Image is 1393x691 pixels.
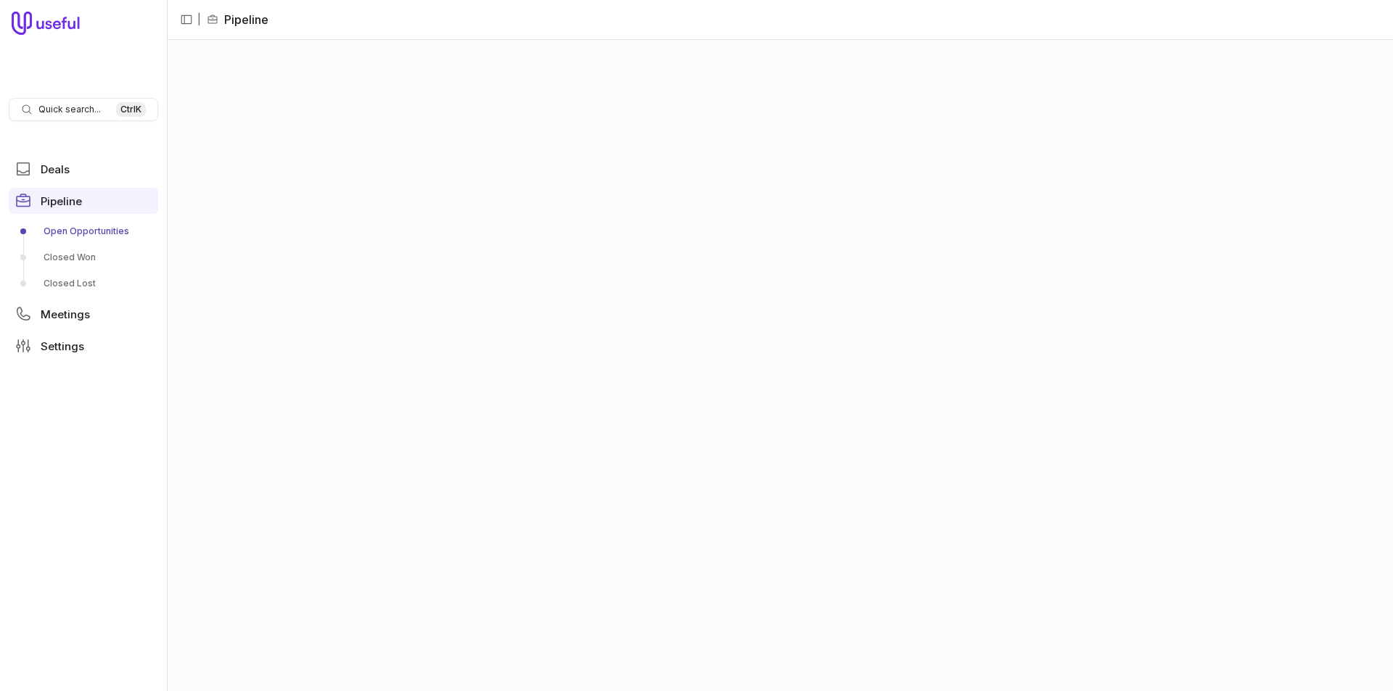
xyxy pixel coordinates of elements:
span: Settings [41,341,84,352]
a: Closed Won [9,246,158,269]
span: | [197,11,201,28]
span: Pipeline [41,196,82,207]
a: Pipeline [9,188,158,214]
a: Settings [9,333,158,359]
a: Closed Lost [9,272,158,295]
a: Deals [9,156,158,182]
span: Deals [41,164,70,175]
li: Pipeline [207,11,268,28]
a: Open Opportunities [9,220,158,243]
a: Meetings [9,301,158,327]
span: Meetings [41,309,90,320]
div: Pipeline submenu [9,220,158,295]
span: Quick search... [38,104,101,115]
button: Collapse sidebar [176,9,197,30]
kbd: Ctrl K [116,102,146,117]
